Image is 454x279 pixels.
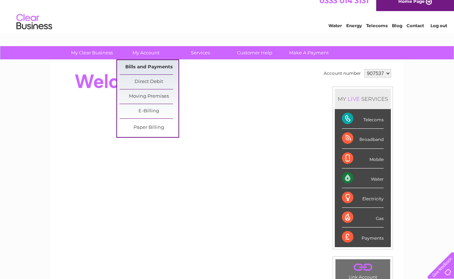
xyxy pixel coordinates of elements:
a: Customer Help [225,46,284,59]
div: Clear Business is a trading name of Verastar Limited (registered in [GEOGRAPHIC_DATA] No. 3667643... [59,4,396,35]
a: Telecoms [366,30,388,36]
a: . [337,261,388,274]
a: Contact [407,30,424,36]
a: Paper Billing [120,121,178,135]
div: Telecoms [342,109,384,129]
div: Electricity [342,188,384,208]
a: Bills and Payments [120,60,178,74]
a: Log out [430,30,447,36]
a: E-Billing [120,104,178,118]
a: My Account [117,46,176,59]
div: Water [342,168,384,188]
td: Account number [322,67,363,79]
div: MY SERVICES [335,89,391,109]
div: LIVE [346,96,361,102]
a: Make A Payment [279,46,338,59]
div: Broadband [342,129,384,148]
a: Moving Premises [120,89,178,104]
a: 0333 014 3131 [319,4,369,13]
img: logo.png [16,19,52,40]
div: Payments [342,227,384,247]
div: Mobile [342,149,384,168]
a: Energy [346,30,362,36]
a: My Clear Business [62,46,121,59]
a: Blog [392,30,402,36]
a: Direct Debit [120,75,178,89]
div: Gas [342,208,384,227]
a: Water [328,30,342,36]
a: Services [171,46,230,59]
